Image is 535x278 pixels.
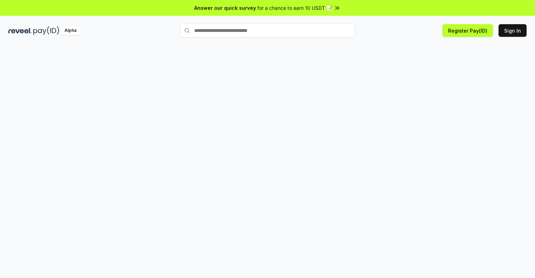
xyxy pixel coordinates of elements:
[257,4,332,12] span: for a chance to earn 10 USDT 📝
[61,26,80,35] div: Alpha
[8,26,32,35] img: reveel_dark
[499,24,527,37] button: Sign In
[194,4,256,12] span: Answer our quick survey
[33,26,59,35] img: pay_id
[442,24,493,37] button: Register Pay(ID)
